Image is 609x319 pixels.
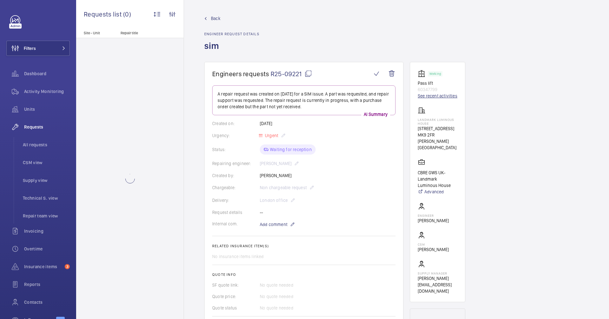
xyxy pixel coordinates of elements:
img: elevator.svg [418,70,428,77]
span: R25-09221 [271,70,312,78]
span: Engineers requests [212,70,269,78]
span: Invoicing [24,228,70,234]
a: Advanced [418,189,457,195]
span: Dashboard [24,70,70,77]
span: Requests [24,124,70,130]
span: CSM view [23,159,70,166]
p: [PERSON_NAME][EMAIL_ADDRESS][DOMAIN_NAME] [418,275,457,294]
span: Back [211,15,220,22]
span: Activity Monitoring [24,88,70,95]
span: Units [24,106,70,112]
span: Contacts [24,299,70,305]
span: Filters [24,45,36,51]
span: Overtime [24,246,70,252]
span: Reports [24,281,70,288]
p: A repair request was created on [DATE] for a SIM issue. A part was requested, and repair support ... [218,91,390,110]
p: Supply manager [418,271,457,275]
button: Filters [6,41,70,56]
p: Pass lift [418,80,457,86]
a: See recent activities [418,93,457,99]
span: Supply view [23,177,70,183]
span: Insurance items [24,263,62,270]
p: 60347799 [418,86,457,93]
p: CBRE GWS UK- Landmark Luminous House [418,169,457,189]
h2: Related insurance item(s) [212,244,396,248]
p: Site - Unit [76,31,118,35]
h2: Quote info [212,272,396,277]
p: Working [429,73,441,75]
span: Technical S. view [23,195,70,201]
span: Repair team view [23,213,70,219]
p: CSM [418,243,449,246]
span: Add comment [260,221,287,228]
p: [PERSON_NAME] [418,246,449,253]
span: 3 [65,264,70,269]
p: Engineer [418,214,449,217]
p: [STREET_ADDRESS] [418,125,457,132]
span: All requests [23,142,70,148]
p: MK9 2FR [PERSON_NAME][GEOGRAPHIC_DATA] [418,132,457,151]
h2: Engineer request details [204,32,259,36]
p: Landmark Luminous House [418,118,457,125]
p: AI Summary [361,111,390,117]
span: Requests list [84,10,123,18]
p: Repair title [121,31,162,35]
p: [PERSON_NAME] [418,217,449,224]
h1: sim [204,40,259,62]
